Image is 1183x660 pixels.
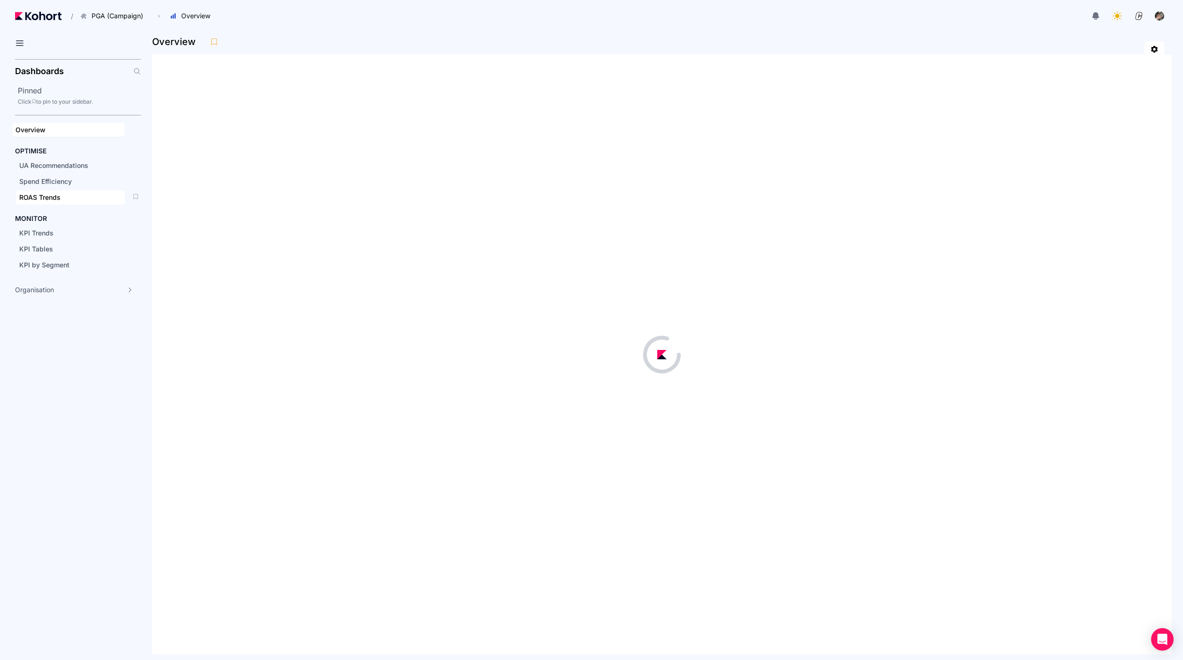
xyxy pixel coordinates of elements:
[92,11,143,21] span: PGA (Campaign)
[152,37,201,46] h3: Overview
[156,12,162,20] span: ›
[15,67,64,76] h2: Dashboards
[1134,11,1144,21] img: logo_ConcreteSoftwareLogo_20230810134128192030.png
[16,159,125,173] a: UA Recommendations
[16,190,125,205] a: ROAS Trends
[181,11,210,21] span: Overview
[18,98,141,106] div: Click to pin to your sidebar.
[19,193,61,201] span: ROAS Trends
[19,161,88,169] span: UA Recommendations
[19,177,72,185] span: Spend Efficiency
[16,174,125,189] a: Spend Efficiency
[63,11,73,21] span: /
[15,126,46,134] span: Overview
[16,258,125,272] a: KPI by Segment
[19,245,53,253] span: KPI Tables
[19,229,54,237] span: KPI Trends
[15,146,46,156] h4: OPTIMISE
[18,85,141,96] h2: Pinned
[15,214,47,223] h4: MONITOR
[1151,628,1174,651] div: Open Intercom Messenger
[16,226,125,240] a: KPI Trends
[19,261,69,269] span: KPI by Segment
[15,12,61,20] img: Kohort logo
[16,242,125,256] a: KPI Tables
[165,8,220,24] button: Overview
[75,8,153,24] button: PGA (Campaign)
[12,123,125,137] a: Overview
[15,285,54,295] span: Organisation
